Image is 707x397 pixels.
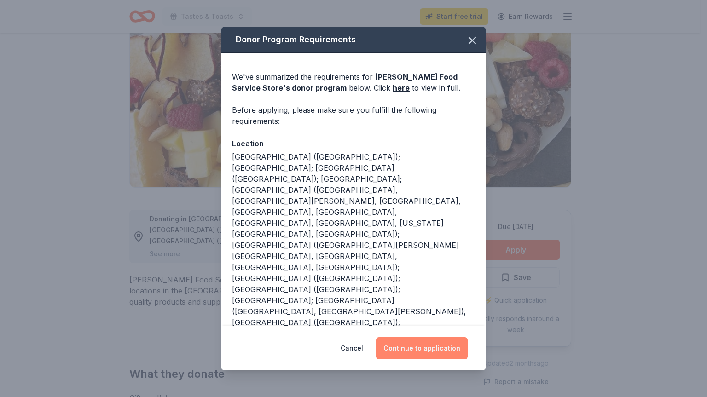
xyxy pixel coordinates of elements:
div: Before applying, please make sure you fulfill the following requirements: [232,104,475,127]
div: Donor Program Requirements [221,27,486,53]
div: Location [232,138,475,150]
a: here [393,82,410,93]
button: Cancel [341,337,363,359]
div: We've summarized the requirements for below. Click to view in full. [232,71,475,93]
button: Continue to application [376,337,468,359]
